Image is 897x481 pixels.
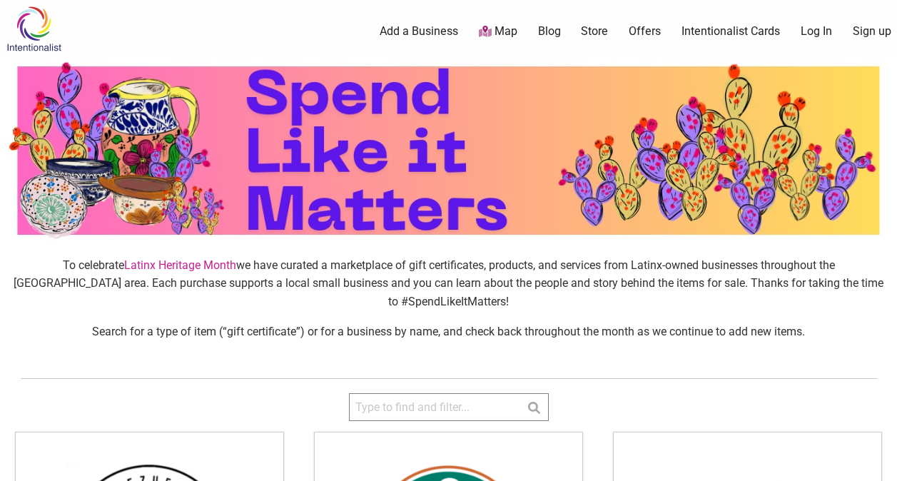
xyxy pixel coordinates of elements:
[801,24,832,39] a: Log In
[629,24,661,39] a: Offers
[12,256,885,311] p: To celebrate we have curated a marketplace of gift certificates, products, and services from Lati...
[538,24,561,39] a: Blog
[124,258,236,272] a: Latinx Heritage Month
[380,24,458,39] a: Add a Business
[681,24,780,39] a: Intentionalist Cards
[853,24,891,39] a: Sign up
[581,24,608,39] a: Store
[12,323,885,341] p: Search for a type of item (“gift certificate”) or for a business by name, and check back througho...
[479,24,517,40] a: Map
